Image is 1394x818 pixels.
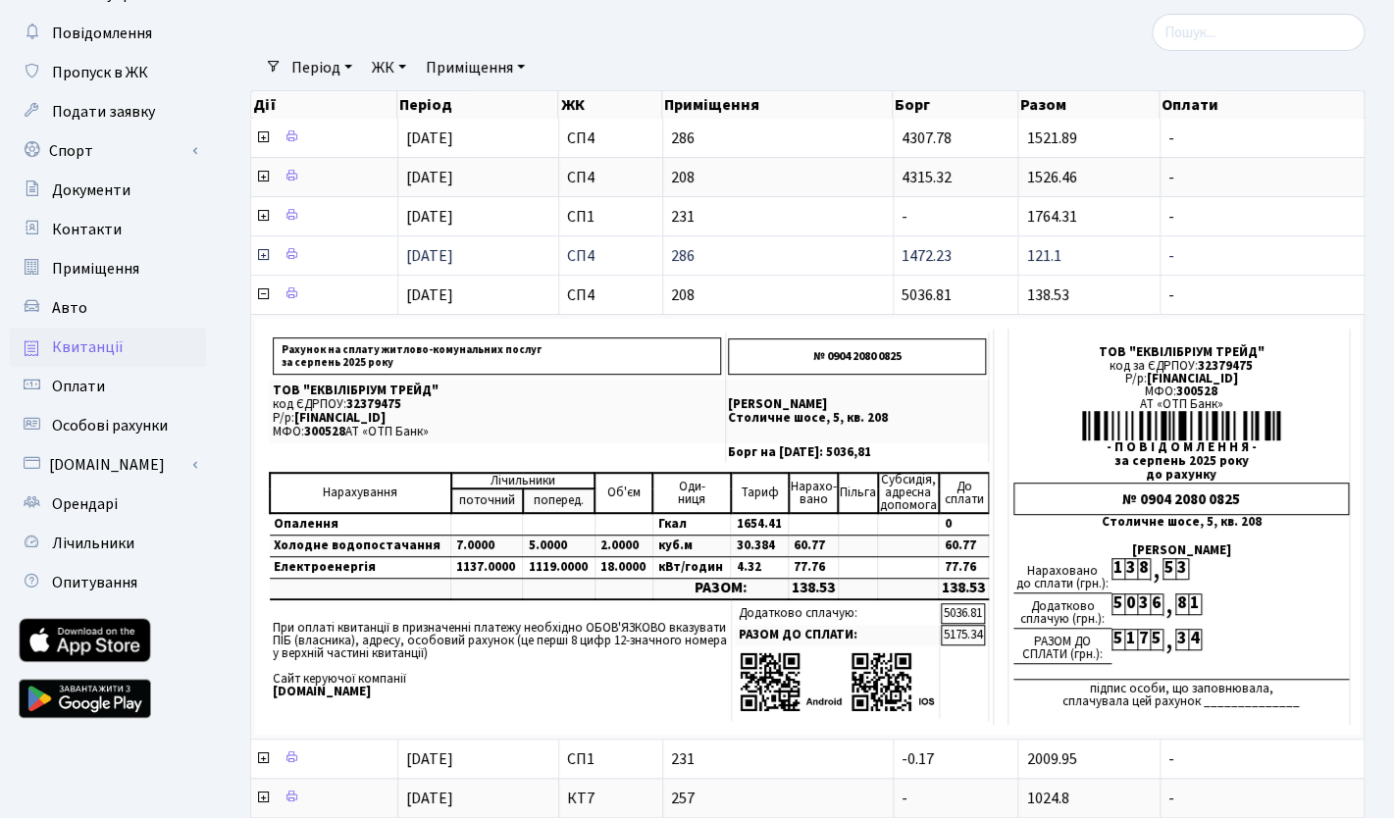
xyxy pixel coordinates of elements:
[1124,629,1137,650] div: 1
[270,473,451,513] td: Нарахування
[1013,373,1349,385] div: Р/р:
[1124,593,1137,615] div: 0
[1168,209,1356,225] span: -
[10,210,206,249] a: Контакти
[567,209,654,225] span: СП1
[1013,385,1349,398] div: МФО:
[671,248,885,264] span: 286
[10,485,206,524] a: Орендарі
[523,488,594,513] td: поперед.
[1175,558,1188,580] div: 3
[270,513,451,536] td: Опалення
[1026,206,1076,228] span: 1764.31
[1168,130,1356,146] span: -
[652,579,789,599] td: РАЗОМ:
[731,536,789,557] td: 30.384
[52,572,137,593] span: Опитування
[10,445,206,485] a: [DOMAIN_NAME]
[735,603,940,624] td: Додатково сплачую:
[789,579,839,599] td: 138.53
[10,563,206,602] a: Опитування
[731,557,789,579] td: 4.32
[273,337,721,375] p: Рахунок на сплату житлово-комунальних послуг за серпень 2025 року
[1026,284,1068,306] span: 138.53
[10,288,206,328] a: Авто
[558,91,662,119] th: ЖК
[364,51,414,84] a: ЖК
[594,536,652,557] td: 2.0000
[451,536,523,557] td: 7.0000
[406,128,453,149] span: [DATE]
[1013,360,1349,373] div: код за ЄДРПОУ:
[346,395,401,413] span: 32379475
[1160,91,1364,119] th: Оплати
[1026,167,1076,188] span: 1526.46
[10,406,206,445] a: Особові рахунки
[52,62,148,83] span: Пропуск в ЖК
[652,513,731,536] td: Гкал
[52,258,139,280] span: Приміщення
[939,473,989,513] td: До cплати
[594,473,652,513] td: Об'єм
[939,557,989,579] td: 77.76
[451,473,595,488] td: Лічильники
[1150,558,1162,581] div: ,
[878,473,939,513] td: Субсидія, адресна допомога
[789,557,839,579] td: 77.76
[1162,558,1175,580] div: 5
[731,513,789,536] td: 1654.41
[52,493,118,515] span: Орендарі
[1026,245,1060,267] span: 121.1
[270,557,451,579] td: Електроенергія
[1162,629,1175,651] div: ,
[52,179,130,201] span: Документи
[1124,558,1137,580] div: 3
[1175,629,1188,650] div: 3
[1013,441,1349,454] div: - П О В І Д О М Л Е Н Н Я -
[52,533,134,554] span: Лічильники
[10,367,206,406] a: Оплати
[941,625,985,645] td: 5175.34
[1013,398,1349,411] div: АТ «ОТП Банк»
[10,328,206,367] a: Квитанції
[294,409,386,427] span: [FINANCIAL_ID]
[406,206,453,228] span: [DATE]
[1175,593,1188,615] div: 8
[902,167,952,188] span: 4315.32
[418,51,533,84] a: Приміщення
[52,23,152,44] span: Повідомлення
[652,536,731,557] td: куб.м
[567,248,654,264] span: СП4
[1137,629,1150,650] div: 7
[1137,558,1150,580] div: 8
[1026,128,1076,149] span: 1521.89
[10,171,206,210] a: Документи
[523,536,594,557] td: 5.0000
[893,91,1018,119] th: Борг
[1013,346,1349,359] div: ТОВ "ЕКВІЛІБРІУМ ТРЕЙД"
[941,603,985,624] td: 5036.81
[735,625,940,645] td: РАЗОМ ДО СПЛАТИ:
[1168,287,1356,303] span: -
[567,170,654,185] span: СП4
[273,426,721,438] p: МФО: АТ «ОТП Банк»
[902,206,907,228] span: -
[10,53,206,92] a: Пропуск в ЖК
[406,284,453,306] span: [DATE]
[902,284,952,306] span: 5036.81
[1137,593,1150,615] div: 3
[1018,91,1160,119] th: Разом
[739,650,935,714] img: apps-qrcodes.png
[671,170,885,185] span: 208
[939,579,989,599] td: 138.53
[1026,748,1076,770] span: 2009.95
[52,336,124,358] span: Квитанції
[1013,469,1349,482] div: до рахунку
[1168,791,1356,806] span: -
[10,92,206,131] a: Подати заявку
[1150,629,1162,650] div: 5
[1111,629,1124,650] div: 5
[728,412,986,425] p: Столичне шосе, 5, кв. 208
[1026,788,1068,809] span: 1024.8
[251,91,397,119] th: Дії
